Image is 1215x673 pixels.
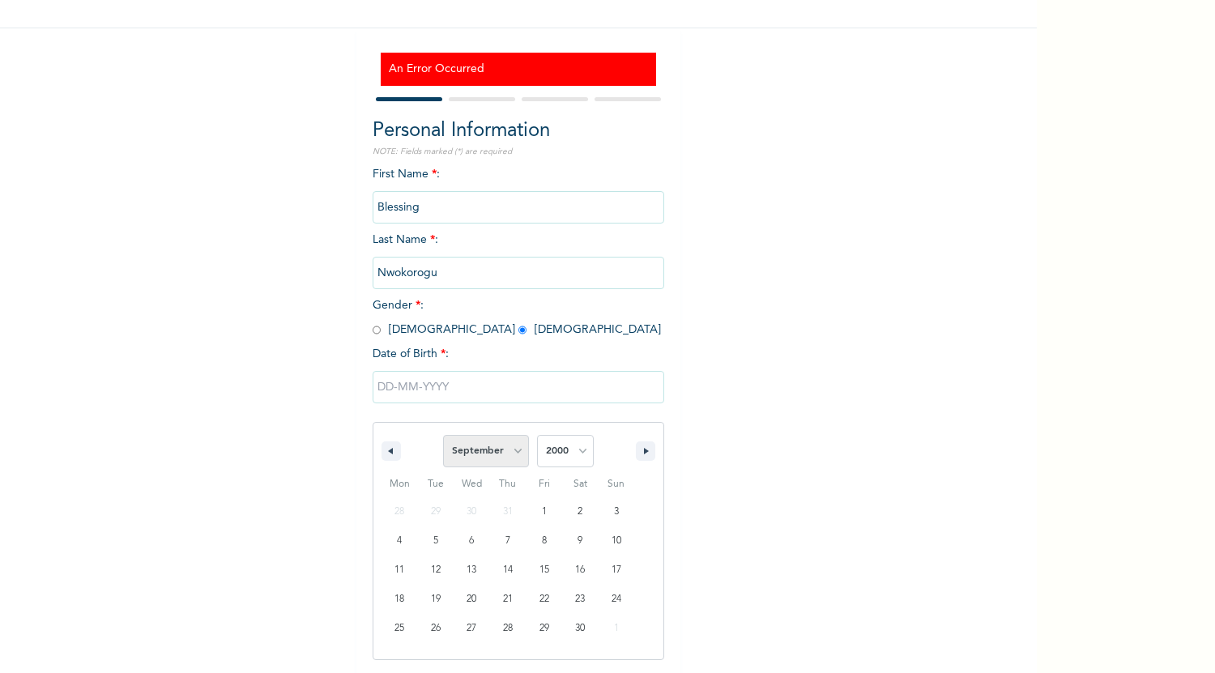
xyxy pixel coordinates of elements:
[373,300,661,335] span: Gender : [DEMOGRAPHIC_DATA] [DEMOGRAPHIC_DATA]
[418,585,454,614] button: 19
[578,526,582,556] span: 9
[614,497,619,526] span: 3
[373,168,664,213] span: First Name :
[394,556,404,585] span: 11
[418,526,454,556] button: 5
[467,585,476,614] span: 20
[431,614,441,643] span: 26
[431,585,441,614] span: 19
[418,556,454,585] button: 12
[562,526,599,556] button: 9
[373,257,664,289] input: Enter your last name
[373,146,664,158] p: NOTE: Fields marked (*) are required
[562,556,599,585] button: 16
[454,556,490,585] button: 13
[598,497,634,526] button: 3
[575,614,585,643] span: 30
[382,471,418,497] span: Mon
[490,556,526,585] button: 14
[526,614,562,643] button: 29
[562,497,599,526] button: 2
[394,614,404,643] span: 25
[373,117,664,146] h2: Personal Information
[467,614,476,643] span: 27
[562,585,599,614] button: 23
[542,497,547,526] span: 1
[454,471,490,497] span: Wed
[612,556,621,585] span: 17
[467,556,476,585] span: 13
[539,585,549,614] span: 22
[469,526,474,556] span: 6
[612,526,621,556] span: 10
[539,614,549,643] span: 29
[598,556,634,585] button: 17
[598,471,634,497] span: Sun
[612,585,621,614] span: 24
[562,614,599,643] button: 30
[373,371,664,403] input: DD-MM-YYYY
[431,556,441,585] span: 12
[526,526,562,556] button: 8
[578,497,582,526] span: 2
[418,471,454,497] span: Tue
[539,556,549,585] span: 15
[598,585,634,614] button: 24
[373,346,449,363] span: Date of Birth :
[382,585,418,614] button: 18
[542,526,547,556] span: 8
[598,526,634,556] button: 10
[505,526,510,556] span: 7
[526,585,562,614] button: 22
[397,526,402,556] span: 4
[454,585,490,614] button: 20
[562,471,599,497] span: Sat
[373,191,664,224] input: Enter your first name
[526,556,562,585] button: 15
[382,526,418,556] button: 4
[433,526,438,556] span: 5
[490,471,526,497] span: Thu
[490,526,526,556] button: 7
[373,234,664,279] span: Last Name :
[382,556,418,585] button: 11
[503,614,513,643] span: 28
[503,585,513,614] span: 21
[526,471,562,497] span: Fri
[418,614,454,643] button: 26
[575,585,585,614] span: 23
[454,614,490,643] button: 27
[503,556,513,585] span: 14
[454,526,490,556] button: 6
[490,585,526,614] button: 21
[382,614,418,643] button: 25
[575,556,585,585] span: 16
[490,614,526,643] button: 28
[389,61,648,78] h3: An Error Occurred
[526,497,562,526] button: 1
[394,585,404,614] span: 18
